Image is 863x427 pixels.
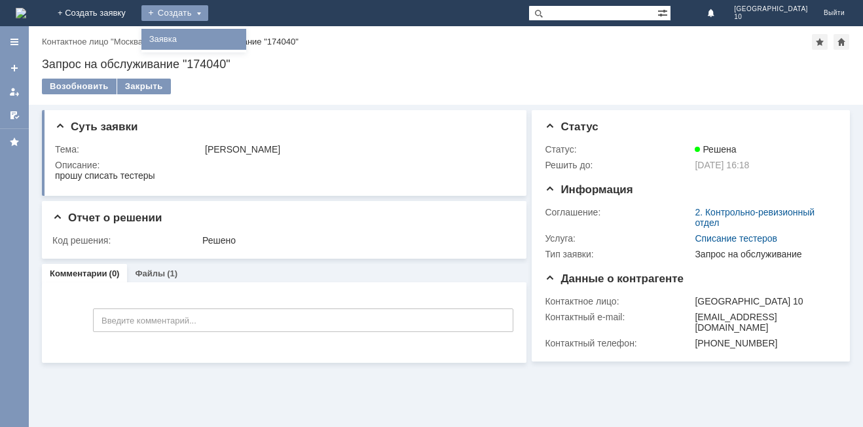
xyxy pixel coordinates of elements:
[545,207,692,217] div: Соглашение:
[4,81,25,102] a: Мои заявки
[4,105,25,126] a: Мои согласования
[162,37,299,46] div: Запрос на обслуживание "174040"
[141,5,208,21] div: Создать
[695,312,831,333] div: [EMAIL_ADDRESS][DOMAIN_NAME]
[42,37,158,46] a: Контактное лицо "Москва 10"
[812,34,828,50] div: Добавить в избранное
[52,235,200,246] div: Код решения:
[55,160,511,170] div: Описание:
[50,269,107,278] a: Комментарии
[55,144,202,155] div: Тема:
[834,34,849,50] div: Сделать домашней страницей
[205,144,509,155] div: [PERSON_NAME]
[545,233,692,244] div: Услуга:
[695,249,831,259] div: Запрос на обслуживание
[167,269,177,278] div: (1)
[4,58,25,79] a: Создать заявку
[545,272,684,285] span: Данные о контрагенте
[734,5,808,13] span: [GEOGRAPHIC_DATA]
[545,249,692,259] div: Тип заявки:
[16,8,26,18] img: logo
[16,8,26,18] a: Перейти на домашнюю страницу
[42,58,850,71] div: Запрос на обслуживание "174040"
[695,160,749,170] span: [DATE] 16:18
[545,338,692,348] div: Контактный телефон:
[695,338,831,348] div: [PHONE_NUMBER]
[695,296,831,306] div: [GEOGRAPHIC_DATA] 10
[55,121,138,133] span: Суть заявки
[695,233,777,244] a: Списание тестеров
[545,121,598,133] span: Статус
[545,183,633,196] span: Информация
[657,6,670,18] span: Расширенный поиск
[695,144,736,155] span: Решена
[144,31,244,47] a: Заявка
[545,312,692,322] div: Контактный e-mail:
[545,160,692,170] div: Решить до:
[52,212,162,224] span: Отчет о решении
[202,235,509,246] div: Решено
[695,207,815,228] a: 2. Контрольно-ревизионный отдел
[545,296,692,306] div: Контактное лицо:
[545,144,692,155] div: Статус:
[734,13,808,21] span: 10
[135,269,165,278] a: Файлы
[42,37,162,46] div: /
[109,269,120,278] div: (0)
